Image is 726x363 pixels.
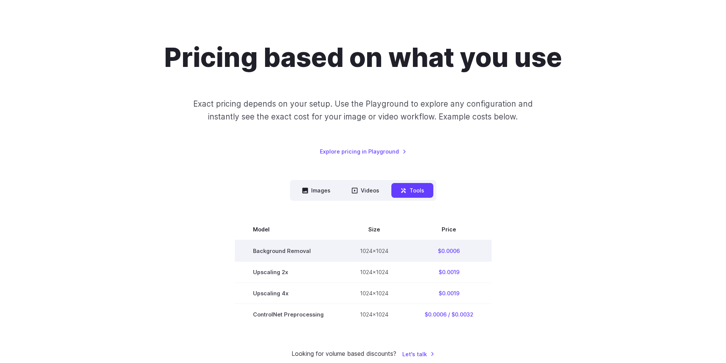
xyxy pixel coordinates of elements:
small: Looking for volume based discounts? [292,349,396,359]
h1: Pricing based on what you use [164,42,562,73]
td: $0.0006 [406,240,492,262]
td: $0.0006 / $0.0032 [406,304,492,325]
th: Model [235,219,342,240]
td: 1024x1024 [342,240,406,262]
td: Upscaling 4x [235,283,342,304]
a: Explore pricing in Playground [320,147,406,156]
button: Images [293,183,340,198]
a: Let's talk [402,350,434,358]
p: Exact pricing depends on your setup. Use the Playground to explore any configuration and instantl... [179,98,547,123]
button: Tools [391,183,433,198]
td: Upscaling 2x [235,262,342,283]
td: 1024x1024 [342,283,406,304]
td: $0.0019 [406,262,492,283]
td: 1024x1024 [342,304,406,325]
th: Size [342,219,406,240]
td: Background Removal [235,240,342,262]
td: $0.0019 [406,283,492,304]
th: Price [406,219,492,240]
td: 1024x1024 [342,262,406,283]
button: Videos [343,183,388,198]
td: ControlNet Preprocessing [235,304,342,325]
